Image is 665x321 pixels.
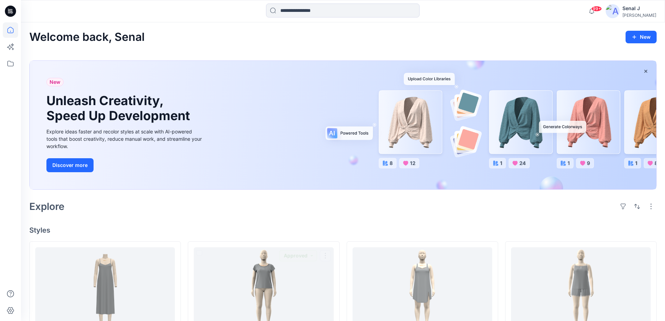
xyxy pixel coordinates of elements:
div: Senal J [622,4,656,13]
h2: Welcome back, Senal [29,31,145,44]
button: Discover more [46,158,94,172]
div: [PERSON_NAME] [622,13,656,18]
a: Discover more [46,158,204,172]
h4: Styles [29,226,657,234]
div: Explore ideas faster and recolor styles at scale with AI-powered tools that boost creativity, red... [46,128,204,150]
span: New [50,78,60,86]
h1: Unleash Creativity, Speed Up Development [46,93,193,123]
span: 99+ [591,6,602,12]
button: New [626,31,657,43]
img: avatar [606,4,620,18]
h2: Explore [29,201,65,212]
